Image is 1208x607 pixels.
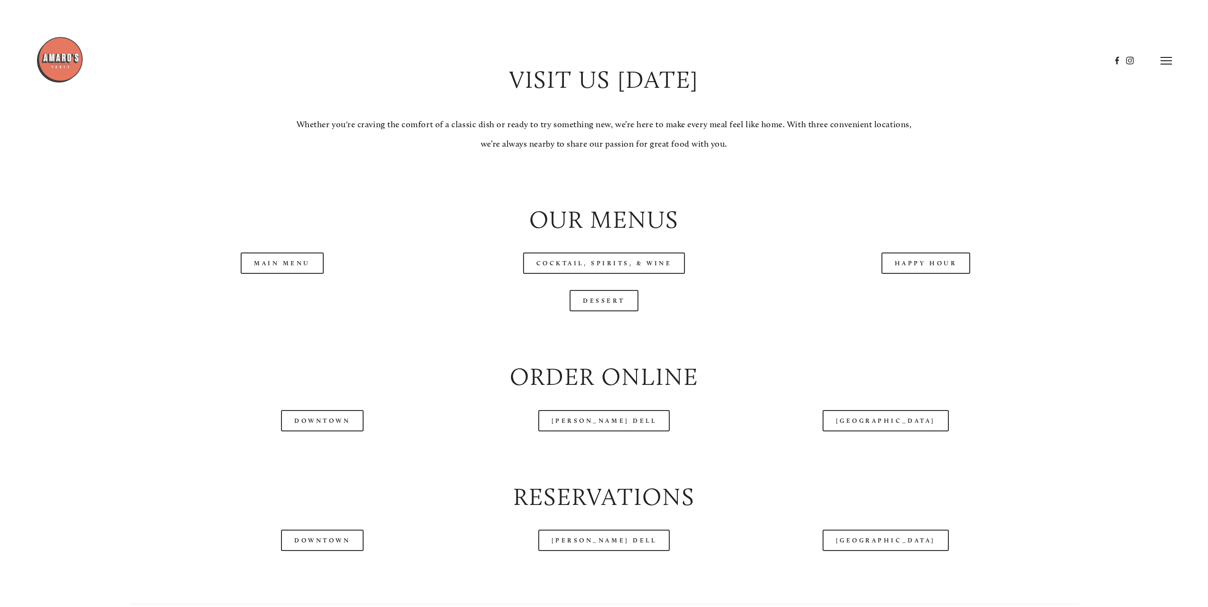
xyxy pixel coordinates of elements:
[523,252,685,274] a: Cocktail, Spirits, & Wine
[538,410,670,431] a: [PERSON_NAME] Dell
[241,252,324,274] a: Main Menu
[130,480,1079,514] h2: Reservations
[281,410,364,431] a: Downtown
[538,530,670,551] a: [PERSON_NAME] Dell
[823,530,949,551] a: [GEOGRAPHIC_DATA]
[281,530,364,551] a: Downtown
[36,36,84,84] img: Amaro's Table
[290,115,918,154] p: Whether you're craving the comfort of a classic dish or ready to try something new, we’re here to...
[570,290,638,311] a: Dessert
[130,360,1079,393] h2: Order Online
[823,410,949,431] a: [GEOGRAPHIC_DATA]
[130,203,1079,236] h2: Our Menus
[881,252,971,274] a: Happy Hour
